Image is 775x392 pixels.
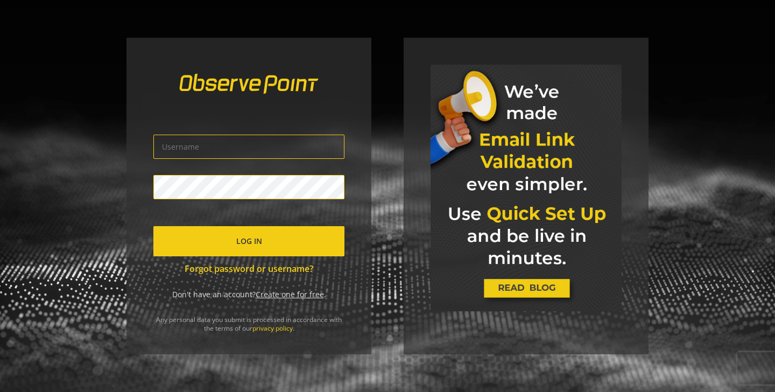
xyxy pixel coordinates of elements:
[126,316,371,354] div: Any personal data you submit is processed in accordance with the terms of our .
[256,289,324,299] a: Create one for free
[431,65,622,311] img: marketing-banner.jpg
[153,263,344,275] a: Forgot password or username?
[236,232,262,251] span: Log In
[153,289,344,300] div: Don't have an account? .
[153,226,344,256] button: Log In
[153,135,344,159] input: Username
[252,324,293,333] a: privacy policy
